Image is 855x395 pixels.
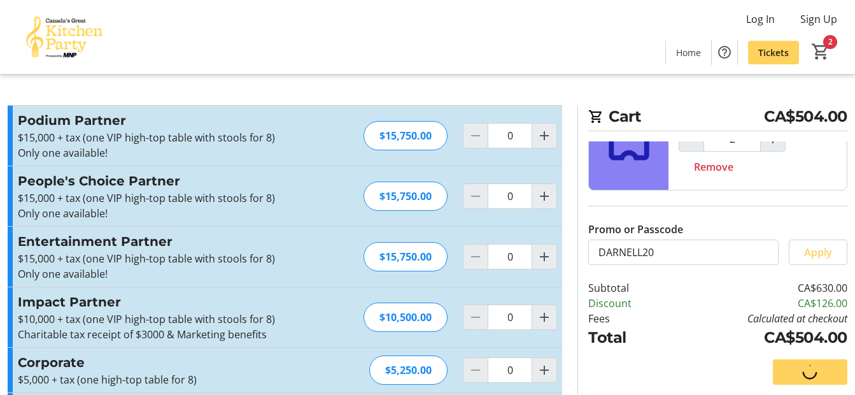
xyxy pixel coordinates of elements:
[488,244,532,269] input: Entertainment Partner Quantity
[532,305,556,329] button: Increment by one
[588,326,667,349] td: Total
[746,11,775,27] span: Log In
[488,357,532,383] input: Corporate Quantity
[804,245,832,260] span: Apply
[667,311,847,326] td: Calculated at checkout
[764,105,847,128] span: CA$504.00
[488,305,532,330] input: Impact Partner Quantity
[18,171,296,190] h3: People's Choice Partner
[532,358,556,382] button: Increment by one
[488,123,532,148] input: Podium Partner Quantity
[736,9,785,29] button: Log In
[18,111,296,130] h3: Podium Partner
[364,182,448,211] div: $15,750.00
[18,190,296,206] p: $15,000 + tax (one VIP high-top table with stools for 8)
[712,39,737,65] button: Help
[588,105,847,131] h2: Cart
[18,145,296,161] p: Only one available!
[369,355,448,385] div: $5,250.00
[364,121,448,150] div: $15,750.00
[488,183,532,209] input: People's Choice Partner Quantity
[18,266,296,282] p: Only one available!
[789,240,847,265] button: Apply
[364,242,448,271] div: $15,750.00
[758,46,789,59] span: Tickets
[667,296,847,311] td: CA$126.00
[18,312,296,327] p: $10,000 + tax (one VIP high-top table with stools for 8)
[588,240,779,265] input: Verified by Zero Phishing
[532,245,556,269] button: Increment by one
[676,46,701,59] span: Home
[809,40,832,63] button: Cart
[8,5,121,69] img: Canada’s Great Kitchen Party's Logo
[748,41,799,64] a: Tickets
[667,326,847,349] td: CA$504.00
[694,159,733,175] span: Remove
[532,124,556,148] button: Increment by one
[800,11,837,27] span: Sign Up
[588,280,667,296] td: Subtotal
[18,327,296,342] p: Charitable tax receipt of $3000 & Marketing benefits
[364,303,448,332] div: $10,500.00
[18,353,296,372] h3: Corporate
[18,206,296,221] p: Only one available!
[588,296,667,311] td: Discount
[679,154,749,180] button: Remove
[532,184,556,208] button: Increment by one
[18,251,296,266] p: $15,000 + tax (one VIP high-top table with stools for 8)
[18,292,296,312] h3: Impact Partner
[588,222,683,237] label: Promo or Passcode
[666,41,711,64] a: Home
[18,232,296,251] h3: Entertainment Partner
[588,311,667,326] td: Fees
[18,130,296,145] p: $15,000 + tax (one VIP high-top table with stools for 8)
[667,280,847,296] td: CA$630.00
[790,9,847,29] button: Sign Up
[18,372,296,387] p: $5,000 + tax (one high-top table for 8)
